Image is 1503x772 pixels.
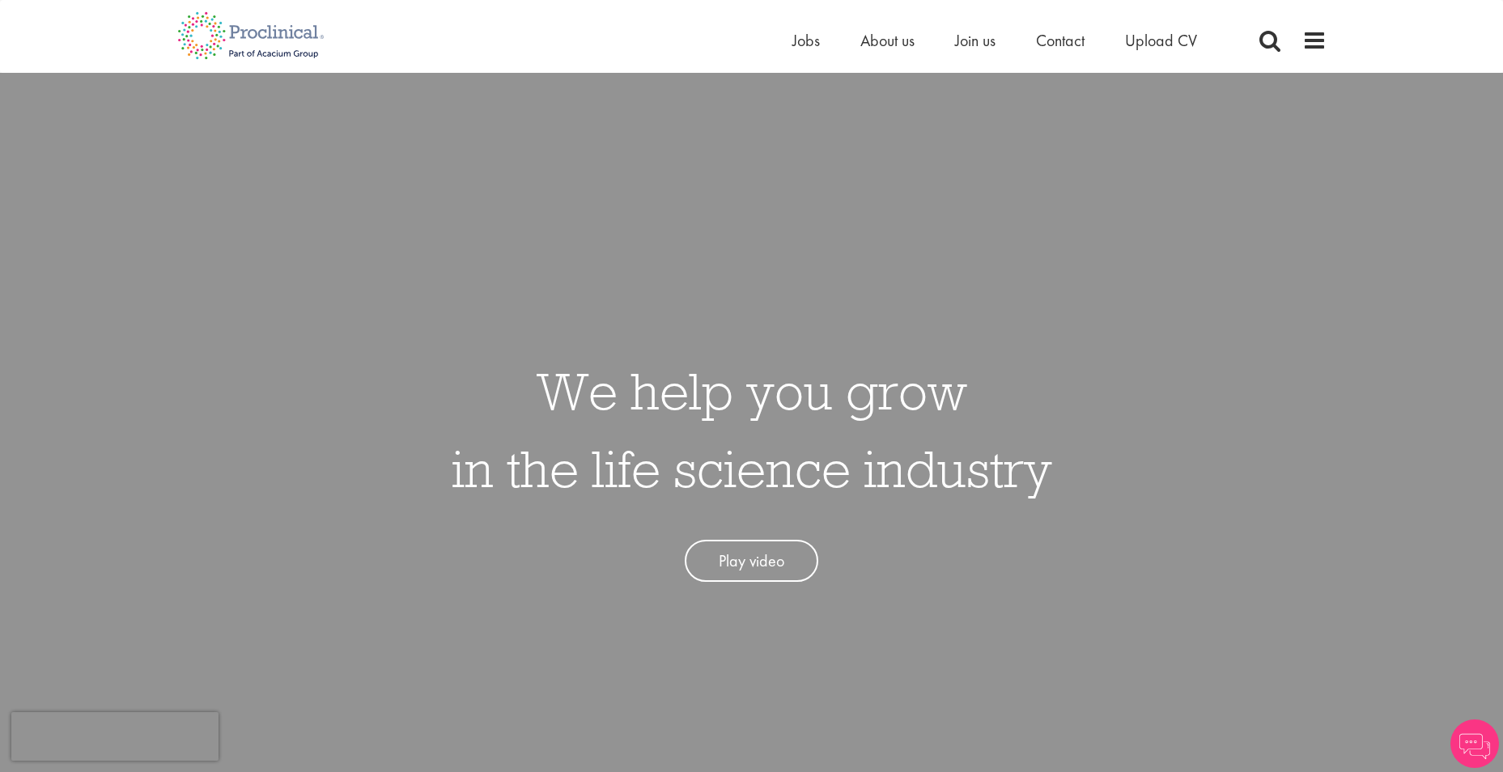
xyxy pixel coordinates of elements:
a: Upload CV [1125,30,1197,51]
img: Chatbot [1450,719,1499,768]
a: Play video [685,540,818,583]
a: Contact [1036,30,1085,51]
h1: We help you grow in the life science industry [452,352,1052,507]
a: Jobs [792,30,820,51]
a: About us [860,30,915,51]
a: Join us [955,30,996,51]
